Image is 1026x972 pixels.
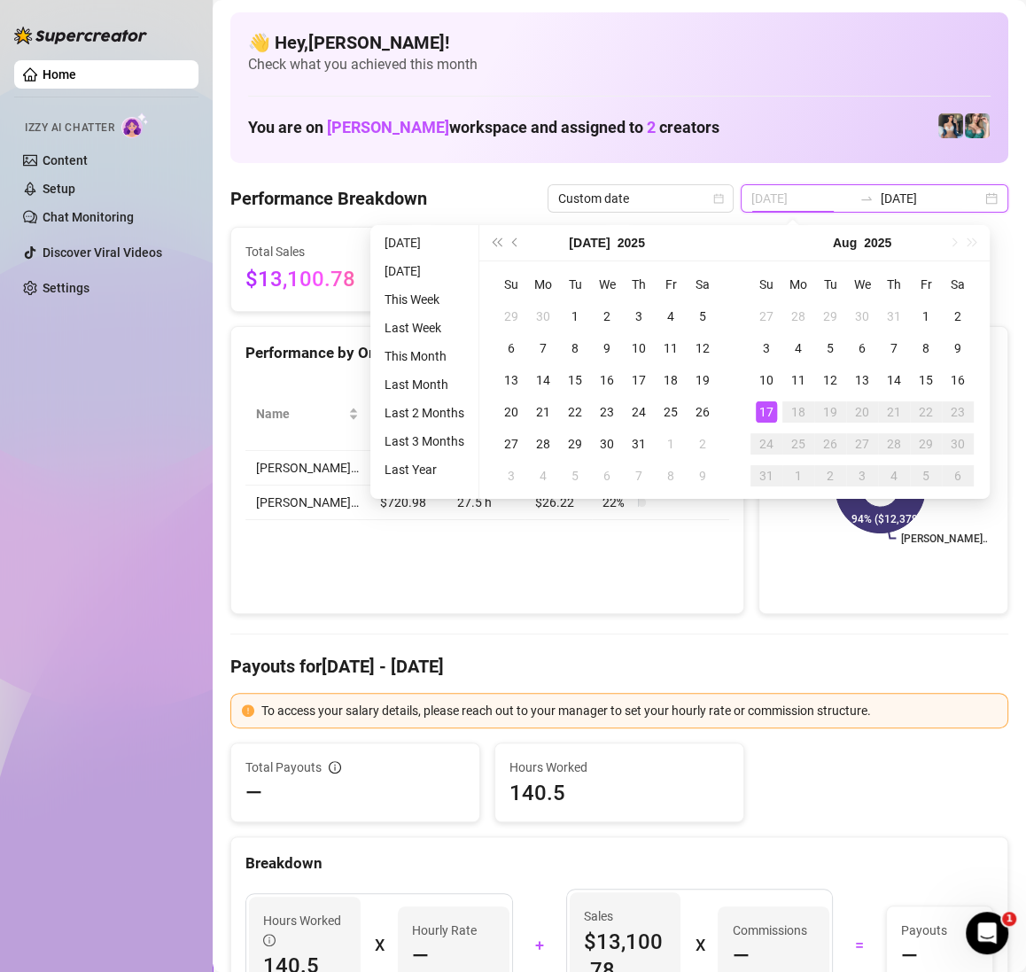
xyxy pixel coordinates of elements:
td: 2025-07-31 [623,428,655,460]
span: — [901,942,918,970]
td: 2025-08-11 [782,364,814,396]
span: swap-right [859,191,874,206]
td: 2025-09-02 [814,460,846,492]
span: Total Sales [245,242,400,261]
button: Previous month (PageUp) [506,225,525,260]
div: 5 [564,465,586,486]
td: 2025-07-26 [687,396,719,428]
div: 8 [915,338,937,359]
td: 2025-08-04 [782,332,814,364]
a: Content [43,153,88,167]
td: 2025-07-13 [495,364,527,396]
img: AI Chatter [121,113,149,138]
td: 2025-07-04 [655,300,687,332]
div: 28 [883,433,905,455]
td: 2025-08-05 [559,460,591,492]
td: 2025-07-17 [623,364,655,396]
div: 14 [532,369,554,391]
div: 30 [596,433,618,455]
div: 29 [915,433,937,455]
td: 2025-07-10 [623,332,655,364]
th: Sa [687,268,719,300]
li: Last 2 Months [377,402,471,424]
img: Katy [938,113,963,138]
div: 5 [915,465,937,486]
td: 2025-08-10 [750,364,782,396]
td: 2025-07-21 [527,396,559,428]
th: Mo [527,268,559,300]
span: 22 % [602,493,631,512]
div: 4 [660,306,681,327]
td: 2025-08-07 [623,460,655,492]
div: 13 [501,369,522,391]
span: Izzy AI Chatter [25,120,114,136]
td: 2025-08-09 [942,332,974,364]
div: 7 [628,465,649,486]
div: To access your salary details, please reach out to your manager to set your hourly rate or commis... [261,701,997,720]
div: 10 [628,338,649,359]
th: Tu [814,268,846,300]
td: 2025-08-14 [878,364,910,396]
div: 30 [947,433,968,455]
td: 2025-09-06 [942,460,974,492]
td: 2025-08-08 [655,460,687,492]
div: 29 [820,306,841,327]
div: Breakdown [245,851,993,875]
div: 31 [628,433,649,455]
td: 2025-08-16 [942,364,974,396]
td: 2025-07-22 [559,396,591,428]
td: 2025-08-30 [942,428,974,460]
td: 2025-07-11 [655,332,687,364]
div: 23 [596,401,618,423]
td: 2025-07-07 [527,332,559,364]
td: 2025-07-05 [687,300,719,332]
td: 2025-07-28 [782,300,814,332]
h4: 👋 Hey, [PERSON_NAME] ! [248,30,991,55]
div: 3 [756,338,777,359]
div: 27 [501,433,522,455]
th: We [846,268,878,300]
button: Choose a year [618,225,645,260]
td: 2025-08-19 [814,396,846,428]
div: 21 [883,401,905,423]
div: 8 [564,338,586,359]
div: 17 [756,401,777,423]
td: 2025-08-15 [910,364,942,396]
span: Hours Worked [509,758,729,777]
td: 2025-07-27 [495,428,527,460]
div: 1 [788,465,809,486]
td: 2025-08-27 [846,428,878,460]
td: 2025-08-18 [782,396,814,428]
td: 2025-08-01 [655,428,687,460]
td: 2025-08-02 [687,428,719,460]
div: 5 [820,338,841,359]
td: 2025-08-21 [878,396,910,428]
div: 28 [532,433,554,455]
div: 14 [883,369,905,391]
article: Hourly Rate [412,921,477,940]
td: 2025-07-15 [559,364,591,396]
div: 24 [756,433,777,455]
td: 2025-08-12 [814,364,846,396]
span: to [859,191,874,206]
div: 26 [820,433,841,455]
a: Settings [43,281,89,295]
span: [PERSON_NAME] [327,118,449,136]
td: 2025-07-06 [495,332,527,364]
td: 2025-08-26 [814,428,846,460]
button: Choose a month [569,225,610,260]
div: 7 [883,338,905,359]
td: 2025-07-01 [559,300,591,332]
td: $12,379.8 [369,451,447,486]
td: 2025-07-16 [591,364,623,396]
th: Th [878,268,910,300]
div: 7 [532,338,554,359]
div: 31 [756,465,777,486]
div: 2 [692,433,713,455]
td: 2025-07-03 [623,300,655,332]
td: 27.5 h [447,486,525,520]
li: Last Year [377,459,471,480]
div: + [524,931,556,960]
h1: You are on workspace and assigned to creators [248,118,719,137]
td: 2025-08-02 [942,300,974,332]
